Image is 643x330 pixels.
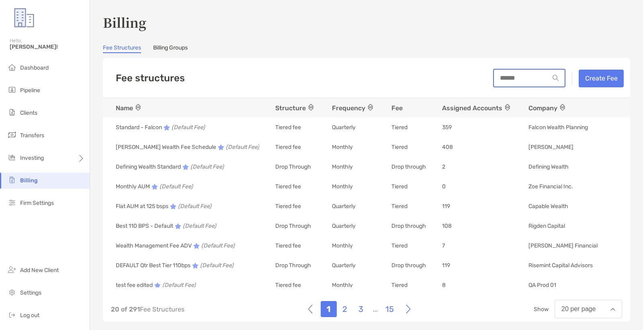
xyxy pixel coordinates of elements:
img: Open dropdown arrow [610,308,615,311]
span: Add New Client [20,267,59,274]
span: Tiered [391,281,408,289]
span: Quarterly [332,222,356,230]
span: Monthly [332,242,353,250]
span: [PERSON_NAME]! [10,43,85,50]
span: Monthly [332,281,353,289]
i: (Default Fee) [190,162,224,172]
h3: Billing [103,13,630,31]
img: add_new_client icon [7,265,17,274]
span: Firm Settings [20,200,54,206]
span: Tiered [391,242,408,250]
p: test fee edited [116,280,196,290]
span: Drop through [391,262,426,269]
p: [PERSON_NAME] Wealth Fee Schedule [116,142,259,152]
span: Quarterly [332,124,356,131]
span: [PERSON_NAME] [528,143,573,151]
a: Billing Groups [153,44,188,53]
div: ... [373,305,378,313]
img: Default Fee Structure [192,262,199,269]
span: Tiered [391,202,408,210]
img: billing icon [7,175,17,185]
img: Default Fee Structure [218,144,224,151]
span: Clients [20,109,37,116]
span: Fee [391,104,403,112]
span: 108 [442,222,452,230]
span: 7 [442,242,445,250]
img: sort icon [368,104,373,111]
span: Monthly [332,163,353,171]
img: Default Fee Structure [154,282,161,289]
img: pipeline icon [7,85,17,95]
img: settings icon [7,287,17,297]
p: Wealth Management Fee ADV [116,241,235,251]
i: (Default Fee) [162,280,196,290]
span: 359 [442,124,452,131]
span: Falcon Wealth Planning [528,124,588,131]
span: Quarterly [332,262,356,269]
span: Drop through [391,222,426,230]
span: Settings [20,289,41,296]
img: Default Fee Structure [152,184,158,190]
img: sort icon [505,104,510,111]
span: Defining Wealth [528,163,569,171]
i: (Default Fee) [160,181,193,192]
img: clients icon [7,107,17,117]
span: Log out [20,312,39,319]
span: Transfers [20,132,44,139]
span: Monthly [332,183,353,190]
span: Dashboard [20,64,49,71]
span: 408 [442,143,453,151]
h5: Fee structures [116,72,185,84]
img: input icon [553,75,559,81]
span: Zoe Financial Inc. [528,183,573,190]
img: Default Fee Structure [170,203,176,210]
span: Tiered [391,124,408,131]
img: logout icon [7,310,17,320]
img: sort icon [135,104,141,111]
p: Fee Structures [111,304,184,314]
a: Fee Structures [103,44,141,53]
i: (Default Fee) [178,201,211,211]
span: Investing [20,155,44,161]
img: Default Fee Structure [164,124,170,131]
p: Best 110 BPS - Default [116,221,216,231]
span: 119 [442,262,450,269]
img: investing icon [7,153,17,162]
i: (Default Fee) [226,142,259,152]
span: [PERSON_NAME] Financial [528,242,598,250]
span: Tiered fee [275,202,301,210]
div: 15 [382,301,398,317]
span: 2 [442,163,445,171]
span: Drop Through [275,222,311,230]
img: Default Fee Structure [193,243,200,249]
img: right-arrow [406,301,411,317]
p: Monthly AUM [116,181,193,192]
img: sort icon [308,104,313,111]
span: Name [116,104,143,112]
img: transfers icon [7,130,17,140]
div: 2 [337,301,353,317]
span: Assigned Accounts [442,104,512,112]
span: Tiered fee [275,281,301,289]
div: 3 [353,301,369,317]
span: Monthly [332,143,353,151]
img: Default Fee Structure [175,223,181,229]
span: Drop Through [275,163,311,171]
span: Tiered fee [275,124,301,131]
span: 119 [442,202,450,210]
div: 1 [321,301,337,317]
span: Tiered [391,143,408,151]
span: Show [534,306,549,313]
span: 0 [442,183,446,190]
i: (Default Fee) [172,122,205,132]
p: Standard - Falcon [116,122,205,132]
span: Structure [275,104,316,112]
i: (Default Fee) [201,241,235,251]
p: Flat AUM at 125 bsps [116,201,211,211]
p: DEFAULT Qtr Best Tier 110bps [116,260,233,270]
span: Tiered fee [275,183,301,190]
span: Rigden Capital [528,222,565,230]
img: sort icon [560,104,565,111]
span: Tiered fee [275,143,301,151]
i: (Default Fee) [183,221,216,231]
